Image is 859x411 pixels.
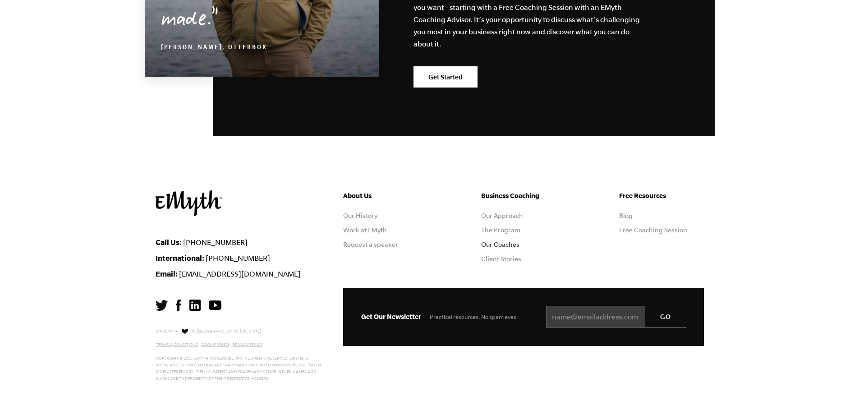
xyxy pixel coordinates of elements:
a: Our Approach [481,212,523,219]
a: Work at EMyth [343,226,387,234]
span: Practical resources. No spam ever. [430,314,517,320]
a: Our Coaches [481,241,519,248]
input: name@emailaddress.com [546,306,686,328]
h5: Free Resources [619,190,704,201]
input: GO [645,306,686,328]
cite: [PERSON_NAME], OtterBox [161,45,267,52]
a: [EMAIL_ADDRESS][DOMAIN_NAME] [179,270,301,278]
img: Facebook [176,300,181,311]
a: Cookie Policy [201,342,230,347]
a: The Program [481,226,520,234]
a: Client Stories [481,255,521,263]
span: Get Our Newsletter [361,313,421,320]
a: Request a speaker [343,241,398,248]
strong: Email: [156,269,178,278]
a: [PHONE_NUMBER] [183,238,248,246]
a: [PHONE_NUMBER] [206,254,270,262]
a: Privacy Policy [233,342,263,347]
p: Made with in [GEOGRAPHIC_DATA], [US_STATE]. Copyright © 2025 E-Myth Worldwide, Inc. All rights re... [156,327,322,382]
h5: About Us [343,190,428,201]
strong: International: [156,254,204,262]
iframe: Chat Widget [814,368,859,411]
img: Twitter [156,300,168,311]
h5: Business Coaching [481,190,566,201]
img: EMyth [156,190,222,216]
a: Blog [619,212,633,219]
a: Our History [343,212,377,219]
img: YouTube [209,300,221,310]
img: LinkedIn [189,300,201,311]
strong: Call Us: [156,238,182,246]
a: Get Started [413,66,478,88]
a: Terms & Conditions [156,342,198,347]
img: Love [182,328,188,334]
a: Free Coaching Session [619,226,687,234]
